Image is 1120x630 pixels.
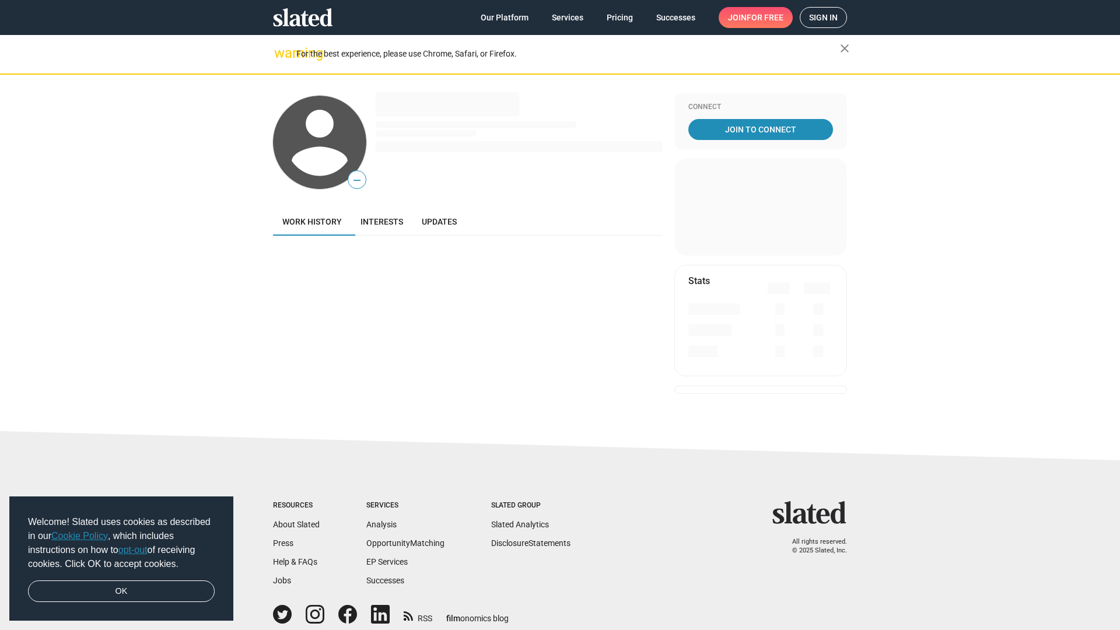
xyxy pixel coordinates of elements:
[491,501,570,510] div: Slated Group
[273,520,320,529] a: About Slated
[28,515,215,571] span: Welcome! Slated uses cookies as described in our , which includes instructions on how to of recei...
[446,604,509,624] a: filmonomics blog
[780,538,847,555] p: All rights reserved. © 2025 Slated, Inc.
[273,208,351,236] a: Work history
[647,7,705,28] a: Successes
[481,7,528,28] span: Our Platform
[656,7,695,28] span: Successes
[273,501,320,510] div: Resources
[800,7,847,28] a: Sign in
[273,576,291,585] a: Jobs
[719,7,793,28] a: Joinfor free
[422,217,457,226] span: Updates
[491,520,549,529] a: Slated Analytics
[412,208,466,236] a: Updates
[688,275,710,287] mat-card-title: Stats
[542,7,593,28] a: Services
[471,7,538,28] a: Our Platform
[273,557,317,566] a: Help & FAQs
[348,173,366,188] span: —
[491,538,570,548] a: DisclosureStatements
[366,501,444,510] div: Services
[360,217,403,226] span: Interests
[597,7,642,28] a: Pricing
[282,217,342,226] span: Work history
[691,119,831,140] span: Join To Connect
[51,531,108,541] a: Cookie Policy
[28,580,215,603] a: dismiss cookie message
[688,103,833,112] div: Connect
[366,576,404,585] a: Successes
[552,7,583,28] span: Services
[446,614,460,623] span: film
[688,119,833,140] a: Join To Connect
[404,606,432,624] a: RSS
[366,520,397,529] a: Analysis
[273,538,293,548] a: Press
[9,496,233,621] div: cookieconsent
[838,41,852,55] mat-icon: close
[607,7,633,28] span: Pricing
[351,208,412,236] a: Interests
[118,545,148,555] a: opt-out
[274,46,288,60] mat-icon: warning
[366,557,408,566] a: EP Services
[728,7,783,28] span: Join
[809,8,838,27] span: Sign in
[296,46,840,62] div: For the best experience, please use Chrome, Safari, or Firefox.
[366,538,444,548] a: OpportunityMatching
[747,7,783,28] span: for free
